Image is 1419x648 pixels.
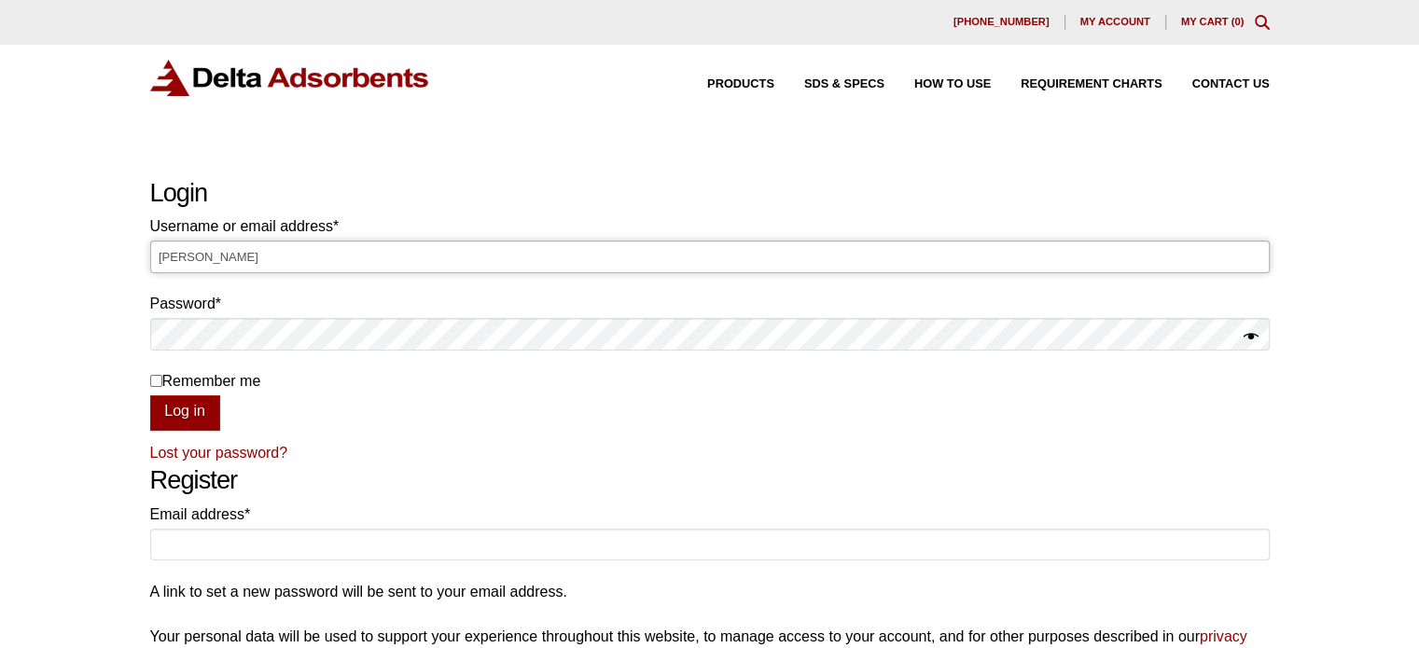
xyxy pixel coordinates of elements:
[677,78,774,90] a: Products
[1192,78,1270,90] span: Contact Us
[914,78,991,90] span: How to Use
[1065,15,1166,30] a: My account
[150,465,1270,496] h2: Register
[774,78,884,90] a: SDS & SPECS
[150,214,1270,239] label: Username or email address
[150,375,162,387] input: Remember me
[1244,324,1259,351] button: Show password
[1021,78,1162,90] span: Requirement Charts
[150,395,220,431] button: Log in
[1181,16,1245,27] a: My Cart (0)
[162,373,261,389] span: Remember me
[1162,78,1270,90] a: Contact Us
[804,78,884,90] span: SDS & SPECS
[1080,17,1150,27] span: My account
[150,502,1270,527] label: Email address
[150,579,1270,604] p: A link to set a new password will be sent to your email address.
[884,78,991,90] a: How to Use
[939,15,1065,30] a: [PHONE_NUMBER]
[150,178,1270,209] h2: Login
[150,445,288,461] a: Lost your password?
[1234,16,1240,27] span: 0
[150,291,1270,316] label: Password
[991,78,1162,90] a: Requirement Charts
[953,17,1050,27] span: [PHONE_NUMBER]
[150,60,430,96] img: Delta Adsorbents
[707,78,774,90] span: Products
[1255,15,1270,30] div: Toggle Modal Content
